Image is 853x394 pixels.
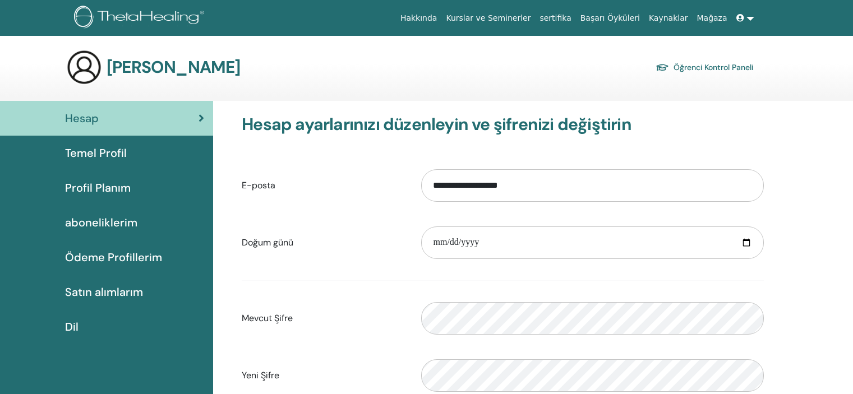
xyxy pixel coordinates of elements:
span: aboneliklerim [65,214,137,231]
a: Başarı Öyküleri [576,8,644,29]
span: Satın alımlarım [65,284,143,300]
h3: Hesap ayarlarınızı düzenleyin ve şifrenizi değiştirin [242,114,764,135]
a: Öğrenci Kontrol Paneli [656,59,753,75]
img: generic-user-icon.jpg [66,49,102,85]
h3: [PERSON_NAME] [107,57,241,77]
label: Doğum günü [233,232,413,253]
span: Profil Planım [65,179,131,196]
img: logo.png [74,6,208,31]
img: graduation-cap.svg [656,63,669,72]
a: Kurslar ve Seminerler [441,8,535,29]
label: Mevcut Şifre [233,308,413,329]
span: Hesap [65,110,99,127]
span: Ödeme Profillerim [65,249,162,266]
label: Yeni Şifre [233,365,413,386]
span: Dil [65,318,79,335]
label: E-posta [233,175,413,196]
span: Temel Profil [65,145,127,161]
a: Mağaza [692,8,731,29]
a: Hakkında [396,8,442,29]
a: Kaynaklar [644,8,693,29]
a: sertifika [535,8,575,29]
